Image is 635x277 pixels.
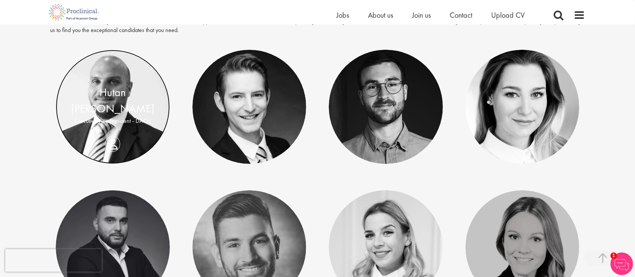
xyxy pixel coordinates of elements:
a: About us [368,10,393,20]
a: Hutan [PERSON_NAME] [71,85,154,116]
span: 1 [611,253,617,259]
a: Join us [412,10,431,20]
a: Contact [450,10,472,20]
a: Jobs [336,10,349,20]
iframe: reCAPTCHA [5,249,102,272]
img: Chatbot [611,253,633,275]
a: Upload CV [491,10,525,20]
p: Executive Vice President - DACH [63,117,162,125]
